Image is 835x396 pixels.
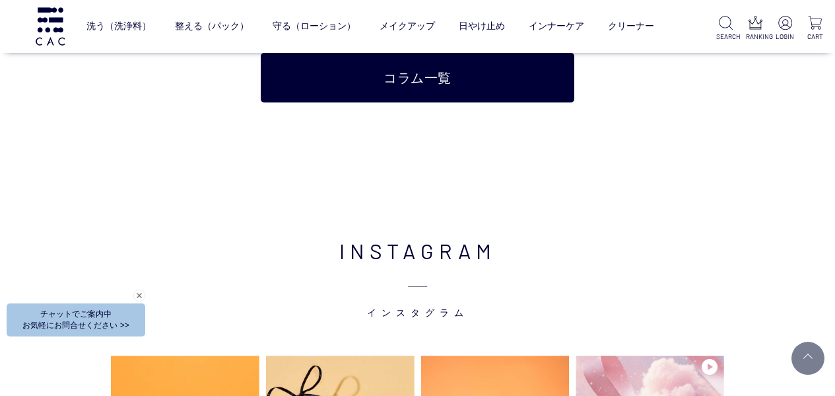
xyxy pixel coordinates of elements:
[746,32,765,42] p: RANKING
[716,16,735,42] a: SEARCH
[175,10,249,43] a: 整える（パック）
[805,16,824,42] a: CART
[380,10,435,43] a: メイクアップ
[776,16,795,42] a: LOGIN
[716,32,735,42] p: SEARCH
[273,10,356,43] a: 守る（ローション）
[104,266,731,319] span: インスタグラム
[261,53,574,102] a: コラム一覧
[805,32,824,42] p: CART
[459,10,505,43] a: 日やけ止め
[34,7,67,45] img: logo
[529,10,584,43] a: インナーケア
[86,10,151,43] a: 洗う（洗浄料）
[104,235,731,319] h2: INSTAGRAM
[776,32,795,42] p: LOGIN
[746,16,765,42] a: RANKING
[608,10,654,43] a: クリーナー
